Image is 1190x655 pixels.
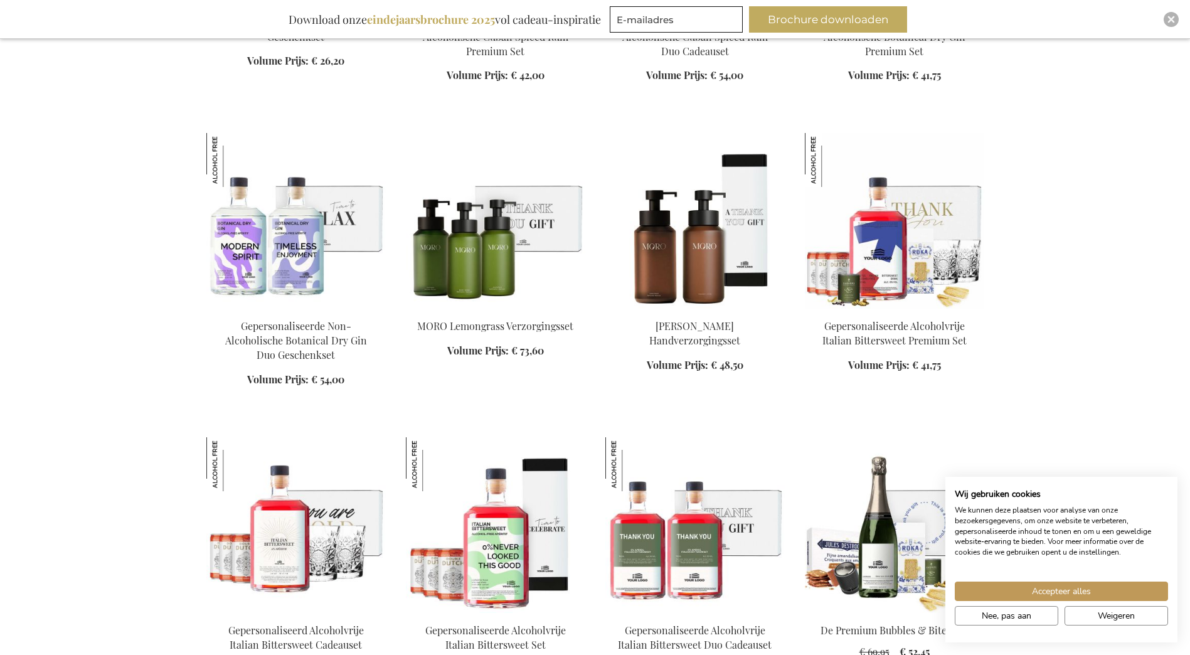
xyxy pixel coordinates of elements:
span: € 41,75 [912,358,941,371]
a: Gepersonaliseerde Non-Alcoholische Botanical Dry Gin Premium Set [824,16,965,58]
span: Nee, pas aan [982,609,1031,622]
a: Gepersonaliseerde Non-Alcoholische Cuban Spiced Rum Duo Cadeauset [622,16,768,58]
a: Volume Prijs: € 54,00 [247,373,344,387]
a: Gepersonaliseerde Alcoholvrije Italian Bittersweet Set [425,624,566,651]
button: Pas cookie voorkeuren aan [955,606,1058,626]
span: € 73,60 [511,344,544,357]
a: Volume Prijs: € 42,00 [447,68,545,83]
span: Volume Prijs: [848,68,910,82]
span: Volume Prijs: [447,344,509,357]
span: Accepteer alles [1032,585,1091,598]
a: Personalised Non-Alcoholic Italian Bittersweet Set Gepersonaliseerde Alcoholvrije Italian Bitters... [406,608,585,620]
a: Gepersonaliseerde Alcoholvrije Italian Bittersweet Premium Set [822,319,967,347]
input: E-mailadres [610,6,743,33]
a: MORO Rosemary Handcare Set [605,304,785,316]
a: Volume Prijs: € 73,60 [447,344,544,358]
span: Volume Prijs: [848,358,910,371]
a: Volume Prijs: € 48,50 [647,358,743,373]
img: Personalised Non-Alcoholic Italian Bittersweet Gift [206,437,386,613]
b: eindejaarsbrochure 2025 [367,12,495,27]
span: € 54,00 [311,373,344,386]
a: MORO Lemongrass Care Set [406,304,585,316]
span: Volume Prijs: [247,54,309,67]
a: Volume Prijs: € 54,00 [646,68,743,83]
div: Download onze vol cadeau-inspiratie [283,6,607,33]
img: The Premium Bubbles & Bites Set [805,437,984,613]
a: Gepersonaliseerde Non-Alcoholische Botanical Dry Gin Duo Geschenkset [225,319,367,361]
span: € 26,20 [311,54,344,67]
span: € 42,00 [511,68,545,82]
button: Accepteer alle cookies [955,582,1168,601]
span: € 41,75 [912,68,941,82]
a: The Mocktail Club Basil & Bites Geschenkset [224,16,368,43]
a: Gepersonaliseerde Non-Alcoholische Cuban Spiced Rum Premium Set [423,16,568,58]
button: Brochure downloaden [749,6,907,33]
a: Gepersonaliseerde Alcoholvrije Italian Bittersweet Duo Cadeauset [618,624,772,651]
a: Personalised Non-Alcoholic Italian Bittersweet Premium Set Gepersonaliseerde Alcoholvrije Italian... [805,304,984,316]
img: MORO Lemongrass Care Set [406,133,585,309]
a: Volume Prijs: € 26,20 [247,54,344,68]
img: Gepersonaliseerde Non-Alcoholische Botanical Dry Gin Duo Geschenkset [206,133,260,187]
img: Close [1167,16,1175,23]
span: Volume Prijs: [447,68,508,82]
img: Gepersonaliseerde Alcoholvrije Italian Bittersweet Set [406,437,460,491]
img: Gepersonaliseerd Alcoholvrije Italian Bittersweet Cadeauset [206,437,260,491]
a: Personalised Non-Alcoholic Botanical Dry Gin Duo Gift Set Gepersonaliseerde Non-Alcoholische Bota... [206,304,386,316]
img: MORO Rosemary Handcare Set [605,133,785,309]
a: Gepersonaliseerd Alcoholvrije Italian Bittersweet Cadeauset [228,624,364,651]
img: Gepersonaliseerde Alcoholvrije Italian Bittersweet Premium Set [805,133,859,187]
a: The Premium Bubbles & Bites Set [805,608,984,620]
span: € 54,00 [710,68,743,82]
img: Personalised Non-Alcoholic Italian Bittersweet Set [406,437,585,613]
a: De Premium Bubbles & Bites Set [821,624,968,637]
a: Volume Prijs: € 41,75 [848,358,941,373]
img: Gepersonaliseerde Alcoholvrije Italian Bittersweet Duo Cadeauset [605,437,659,491]
a: MORO Lemongrass Verzorgingsset [417,319,573,333]
a: Volume Prijs: € 41,75 [848,68,941,83]
img: Personalised Non-Alcoholic Botanical Dry Gin Duo Gift Set [206,133,386,309]
div: Close [1164,12,1179,27]
span: € 48,50 [711,358,743,371]
button: Alle cookies weigeren [1065,606,1168,626]
p: We kunnen deze plaatsen voor analyse van onze bezoekersgegevens, om onze website te verbeteren, g... [955,505,1168,558]
a: [PERSON_NAME] Handverzorgingsset [649,319,740,347]
a: Personalised Non-Alcoholic Italian Bittersweet Duo Gift Set Gepersonaliseerde Alcoholvrije Italia... [605,608,785,620]
form: marketing offers and promotions [610,6,746,36]
img: Personalised Non-Alcoholic Italian Bittersweet Premium Set [805,133,984,309]
span: Volume Prijs: [247,373,309,386]
h2: Wij gebruiken cookies [955,489,1168,500]
span: Weigeren [1098,609,1135,622]
span: Volume Prijs: [647,358,708,371]
img: Personalised Non-Alcoholic Italian Bittersweet Duo Gift Set [605,437,785,613]
span: Volume Prijs: [646,68,708,82]
a: Personalised Non-Alcoholic Italian Bittersweet Gift Gepersonaliseerd Alcoholvrije Italian Bitters... [206,608,386,620]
